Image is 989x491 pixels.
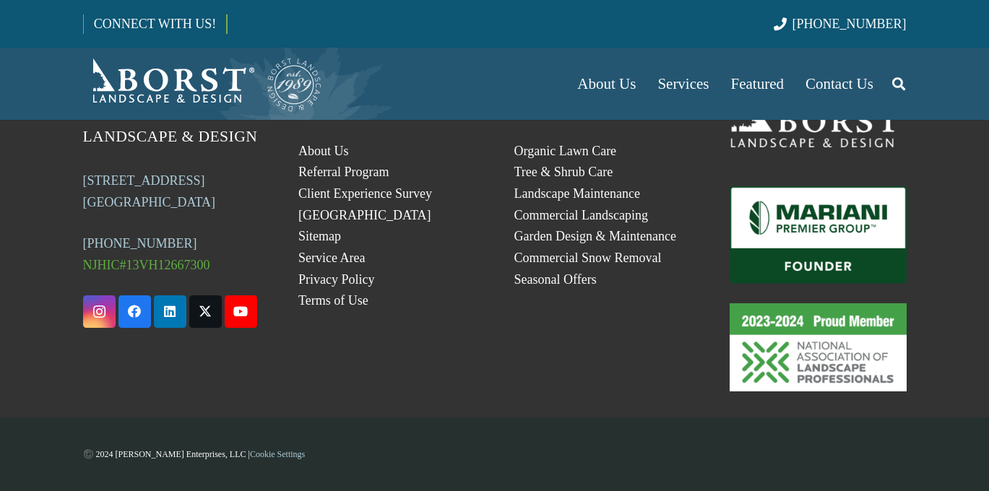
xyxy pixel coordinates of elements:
[83,236,197,251] a: [PHONE_NUMBER]
[298,208,431,222] a: [GEOGRAPHIC_DATA]
[298,229,341,243] a: Sitemap
[298,165,389,179] a: Referral Program
[566,48,647,120] a: About Us
[83,258,210,272] span: NJHIC#13VH12667300
[118,295,151,328] a: Facebook
[250,449,305,459] a: Cookie Settings
[730,186,907,283] a: Mariani_Badge_Full_Founder
[514,251,662,265] a: Commercial Snow Removal
[83,443,907,465] p: ©️️️ 2024 [PERSON_NAME] Enterprises, LLC |
[774,17,906,31] a: [PHONE_NUMBER]
[83,295,116,328] a: Instagram
[83,71,258,145] span: Contact [PERSON_NAME] Landscape & Design
[84,6,226,41] a: CONNECT WITH US!
[514,272,597,287] a: Seasonal Offers
[657,75,709,92] span: Services
[647,48,720,120] a: Services
[514,144,617,158] a: Organic Lawn Care
[83,55,323,113] a: Borst-Logo
[189,295,222,328] a: X
[720,48,795,120] a: Featured
[514,165,613,179] a: Tree & Shrub Care
[298,272,375,287] a: Privacy Policy
[731,75,784,92] span: Featured
[730,303,907,391] a: 23-24_Proud_Member_logo
[793,17,907,31] span: [PHONE_NUMBER]
[577,75,636,92] span: About Us
[795,48,884,120] a: Contact Us
[154,295,186,328] a: LinkedIn
[514,186,640,201] a: Landscape Maintenance
[298,186,432,201] a: Client Experience Survey
[298,293,368,308] a: Terms of Use
[298,251,365,265] a: Service Area
[514,229,676,243] a: Garden Design & Maintenance
[83,173,216,209] a: [STREET_ADDRESS][GEOGRAPHIC_DATA]
[514,208,648,222] a: Commercial Landscaping
[225,295,257,328] a: YouTube
[884,66,913,102] a: Search
[298,144,349,158] a: About Us
[806,75,873,92] span: Contact Us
